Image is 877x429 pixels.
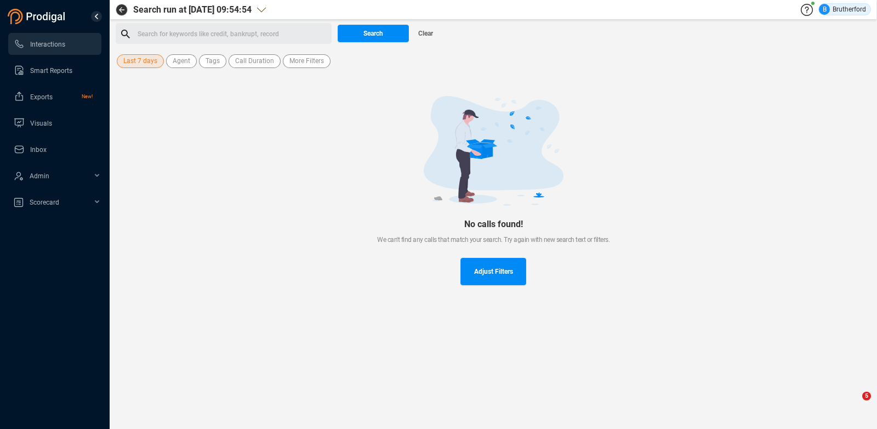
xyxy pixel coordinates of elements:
li: Exports [8,86,101,108]
span: Tags [206,54,220,68]
a: Smart Reports [14,59,93,81]
div: Brutherford [819,4,866,15]
button: More Filters [283,54,331,68]
button: Search [338,25,409,42]
span: Interactions [30,41,65,48]
a: ExportsNew! [14,86,93,108]
span: Inbox [30,146,47,154]
button: Adjust Filters [460,258,526,285]
li: Visuals [8,112,101,134]
iframe: Intercom live chat [840,392,866,418]
span: B [823,4,827,15]
div: No calls found! [133,219,853,229]
span: More Filters [289,54,324,68]
li: Interactions [8,33,101,55]
li: Smart Reports [8,59,101,81]
div: We can't find any calls that match your search. Try again with new search text or filters. [133,235,853,245]
span: Search [363,25,383,42]
span: Admin [30,172,49,180]
a: Inbox [14,138,93,160]
span: Agent [173,54,190,68]
img: prodigal-logo [8,9,68,24]
li: Inbox [8,138,101,160]
span: Exports [30,93,53,101]
span: Smart Reports [30,67,72,75]
span: New! [82,86,93,108]
button: Call Duration [229,54,281,68]
span: Adjust Filters [474,258,513,285]
span: 5 [862,392,871,400]
span: Call Duration [235,54,274,68]
span: Last 7 days [123,54,157,68]
button: Last 7 days [117,54,164,68]
span: Visuals [30,120,52,127]
span: Search run at [DATE] 09:54:54 [133,3,252,16]
button: Clear [409,25,442,42]
a: Interactions [14,33,93,55]
button: Tags [199,54,226,68]
a: Visuals [14,112,93,134]
span: Clear [418,25,433,42]
span: Scorecard [30,199,59,206]
button: Agent [166,54,197,68]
